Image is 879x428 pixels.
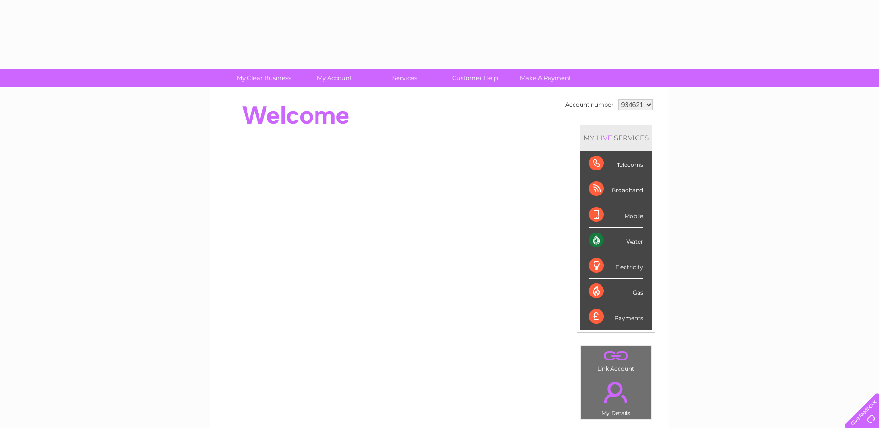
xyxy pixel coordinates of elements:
[589,176,643,202] div: Broadband
[226,69,302,87] a: My Clear Business
[296,69,373,87] a: My Account
[367,69,443,87] a: Services
[589,151,643,176] div: Telecoms
[580,125,652,151] div: MY SERVICES
[583,348,649,364] a: .
[589,304,643,329] div: Payments
[437,69,513,87] a: Customer Help
[583,376,649,409] a: .
[580,374,652,419] td: My Details
[589,202,643,228] div: Mobile
[589,279,643,304] div: Gas
[589,228,643,253] div: Water
[589,253,643,279] div: Electricity
[580,345,652,374] td: Link Account
[563,97,616,113] td: Account number
[594,133,614,142] div: LIVE
[507,69,584,87] a: Make A Payment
